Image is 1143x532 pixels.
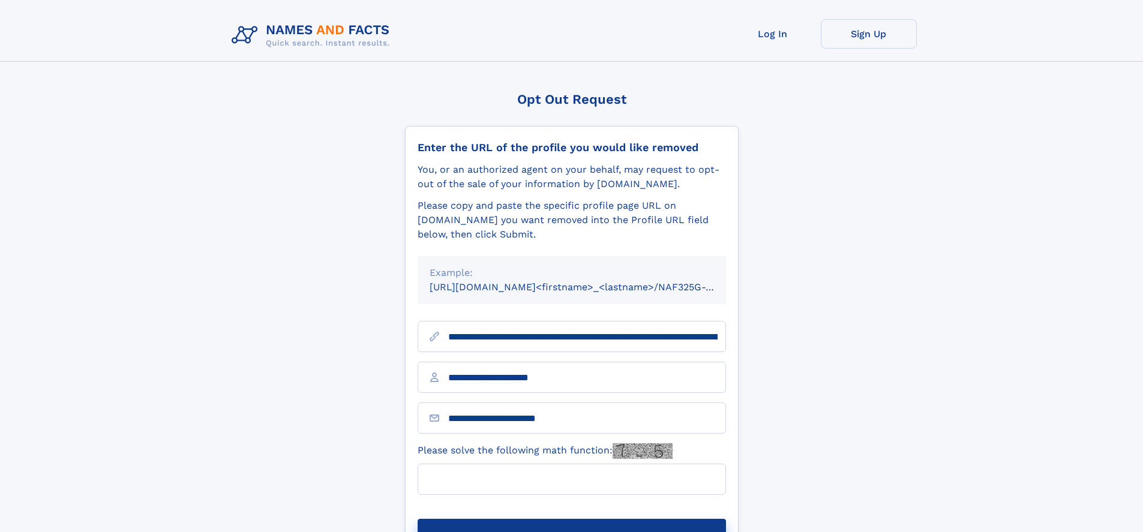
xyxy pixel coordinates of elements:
img: Logo Names and Facts [227,19,400,52]
div: Example: [430,266,714,280]
div: Please copy and paste the specific profile page URL on [DOMAIN_NAME] you want removed into the Pr... [418,199,726,242]
div: Opt Out Request [405,92,739,107]
label: Please solve the following math function: [418,443,673,459]
a: Log In [725,19,821,49]
a: Sign Up [821,19,917,49]
small: [URL][DOMAIN_NAME]<firstname>_<lastname>/NAF325G-xxxxxxxx [430,281,749,293]
div: Enter the URL of the profile you would like removed [418,141,726,154]
div: You, or an authorized agent on your behalf, may request to opt-out of the sale of your informatio... [418,163,726,191]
